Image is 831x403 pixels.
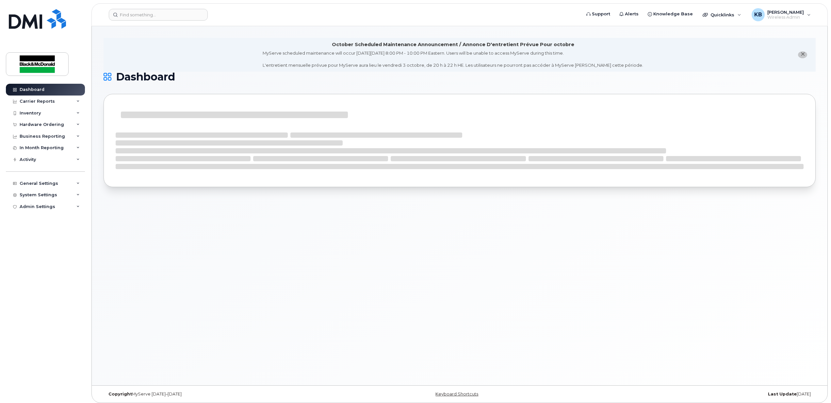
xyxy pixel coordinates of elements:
[263,50,643,68] div: MyServe scheduled maintenance will occur [DATE][DATE] 8:00 PM - 10:00 PM Eastern. Users will be u...
[104,392,341,397] div: MyServe [DATE]–[DATE]
[332,41,574,48] div: October Scheduled Maintenance Announcement / Annonce D'entretient Prévue Pour octobre
[798,51,807,58] button: close notification
[116,72,175,82] span: Dashboard
[768,392,797,396] strong: Last Update
[435,392,478,396] a: Keyboard Shortcuts
[108,392,132,396] strong: Copyright
[578,392,816,397] div: [DATE]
